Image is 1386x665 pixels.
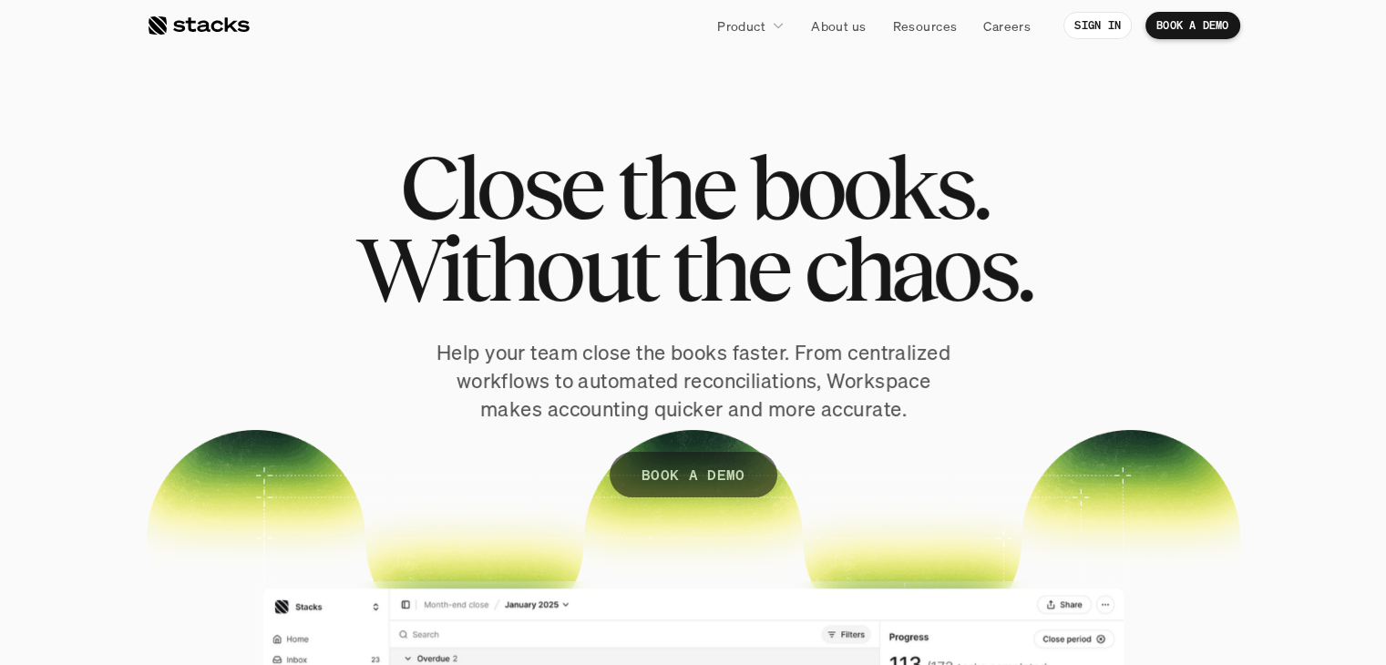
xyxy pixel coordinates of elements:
span: chaos. [804,228,1032,310]
a: BOOK A DEMO [1145,12,1240,39]
p: SIGN IN [1074,19,1121,32]
span: Without [355,228,656,310]
span: the [616,146,733,228]
a: Privacy Policy [215,347,295,360]
p: Help your team close the books faster. From centralized workflows to automated reconciliations, W... [429,339,958,423]
p: BOOK A DEMO [1156,19,1229,32]
p: Product [717,16,765,36]
p: Resources [892,16,957,36]
p: BOOK A DEMO [642,462,745,488]
p: About us [811,16,866,36]
span: Close [399,146,601,228]
p: Careers [983,16,1031,36]
a: About us [800,9,877,42]
a: Resources [881,9,968,42]
a: SIGN IN [1063,12,1132,39]
span: the [672,228,788,310]
span: books. [748,146,987,228]
a: BOOK A DEMO [610,452,777,497]
a: Careers [972,9,1042,42]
